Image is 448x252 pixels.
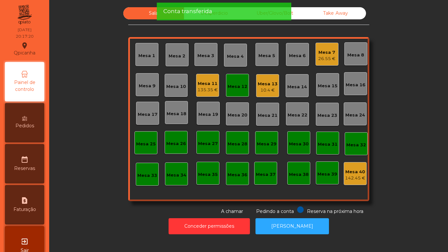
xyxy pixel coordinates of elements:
div: Mesa 1 [138,52,155,59]
span: A chamar [221,208,243,214]
div: Mesa 19 [198,111,218,118]
div: [DATE] [18,27,31,33]
div: 135.35 € [197,87,218,93]
div: Mesa 2 [169,53,185,59]
span: Faturação [13,206,36,213]
div: Mesa 22 [288,112,307,118]
i: exit_to_app [21,238,29,245]
div: Mesa 16 [346,82,365,88]
div: Mesa 38 [289,171,309,178]
div: Sala [123,7,184,19]
button: [PERSON_NAME] [255,218,329,234]
div: Mesa 24 [345,112,365,118]
div: Mesa 4 [227,53,244,60]
div: Mesa 14 [287,84,307,90]
div: Qpicanha [14,41,35,57]
div: Mesa 33 [137,172,157,179]
div: Mesa 20 [228,112,247,118]
div: Mesa 39 [317,171,337,178]
div: Mesa 23 [317,112,337,119]
div: Mesa 21 [258,112,277,119]
div: Mesa 29 [257,141,276,147]
div: Mesa 10 [166,83,186,90]
div: Mesa 13 [258,81,277,87]
div: Mesa 34 [167,172,186,178]
div: 26.55 € [318,55,336,62]
button: Conceder permissões [169,218,250,234]
span: Pedindo a conta [256,208,294,214]
div: Mesa 15 [318,83,337,89]
div: Mesa 3 [197,52,214,59]
div: Take Away [305,7,366,19]
div: 10.4 € [258,87,277,94]
div: Mesa 12 [228,83,247,90]
div: 20:17:20 [16,33,33,39]
img: qpiato [16,3,32,26]
i: request_page [21,197,29,204]
div: Mesa 25 [136,141,156,147]
div: Mesa 30 [289,141,309,147]
i: location_on [21,42,29,50]
i: date_range [21,156,29,163]
div: Mesa 9 [139,83,155,89]
div: Mesa 37 [256,171,275,178]
span: Reserva na próxima hora [307,208,363,214]
div: Mesa 31 [318,141,337,148]
div: Mesa 17 [138,111,157,118]
div: Mesa 7 [318,49,336,56]
span: Painel de controlo [7,79,43,93]
div: Mesa 36 [228,172,247,178]
div: Mesa 28 [228,141,247,147]
span: Pedidos [15,122,34,129]
div: Mesa 11 [197,80,218,87]
span: Conta transferida [163,7,212,15]
div: Mesa 18 [167,111,186,117]
div: Mesa 40 [345,169,365,175]
div: 142.45 € [345,175,365,181]
div: Mesa 26 [166,140,186,147]
div: Mesa 32 [346,142,366,148]
div: Mesa 8 [347,52,364,58]
div: Mesa 5 [258,52,275,59]
div: Mesa 35 [198,171,218,178]
div: Mesa 27 [198,140,218,147]
span: Reservas [14,165,35,172]
div: Mesa 6 [289,52,306,59]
